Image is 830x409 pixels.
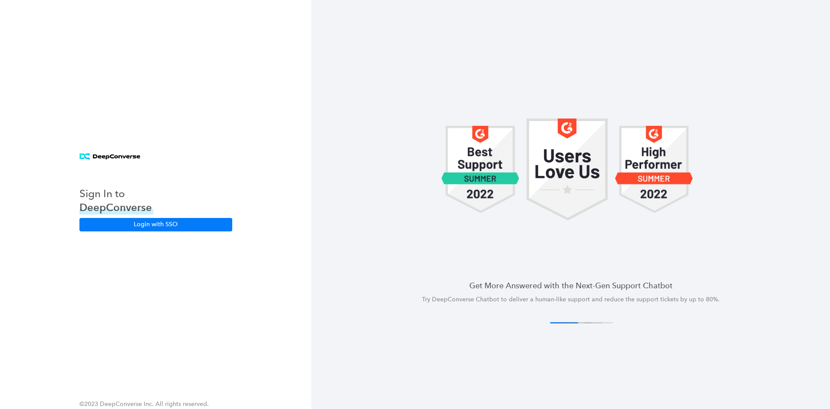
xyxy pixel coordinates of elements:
h4: Get More Answered with the Next-Gen Support Chatbot [332,280,809,290]
img: carousel 1 [615,119,693,221]
span: ©2023 DeepConverse Inc. All rights reserved. [79,400,209,408]
h3: Sign In to [79,187,153,201]
span: Try DeepConverse Chatbot to deliver a human-like support and reduce the support tickets by up to ... [422,296,720,303]
button: 3 [574,322,603,323]
button: 1 [550,322,578,323]
button: Login with SSO [79,218,232,231]
button: 2 [564,322,592,323]
img: carousel 1 [527,119,608,221]
button: 4 [585,322,613,323]
img: carousel 1 [441,119,520,221]
h3: DeepConverse [79,201,153,214]
img: horizontal logo [79,153,141,161]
